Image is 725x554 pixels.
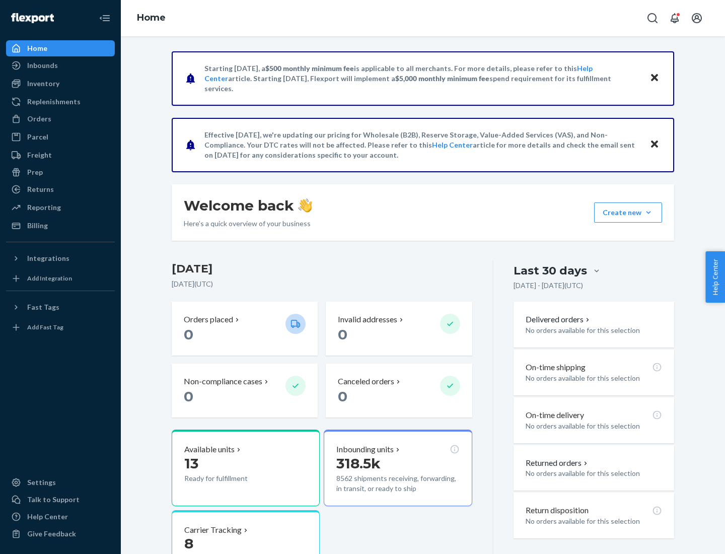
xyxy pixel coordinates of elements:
[336,473,459,494] p: 8562 shipments receiving, forwarding, in transit, or ready to ship
[326,364,472,418] button: Canceled orders 0
[27,97,81,107] div: Replenishments
[27,202,61,213] div: Reporting
[6,199,115,216] a: Reporting
[184,326,193,343] span: 0
[95,8,115,28] button: Close Navigation
[6,94,115,110] a: Replenishments
[526,421,662,431] p: No orders available for this selection
[27,184,54,194] div: Returns
[338,314,397,325] p: Invalid addresses
[687,8,707,28] button: Open account menu
[6,299,115,315] button: Fast Tags
[6,57,115,74] a: Inbounds
[184,376,262,387] p: Non-compliance cases
[184,524,242,536] p: Carrier Tracking
[6,164,115,180] a: Prep
[6,76,115,92] a: Inventory
[6,270,115,287] a: Add Integration
[27,60,58,71] div: Inbounds
[184,388,193,405] span: 0
[27,114,51,124] div: Orders
[526,373,662,383] p: No orders available for this selection
[526,468,662,478] p: No orders available for this selection
[27,79,59,89] div: Inventory
[526,505,589,516] p: Return disposition
[27,477,56,488] div: Settings
[137,12,166,23] a: Home
[648,71,661,86] button: Close
[642,8,663,28] button: Open Search Box
[298,198,312,213] img: hand-wave emoji
[27,43,47,53] div: Home
[395,74,489,83] span: $5,000 monthly minimum fee
[184,196,312,215] h1: Welcome back
[336,455,381,472] span: 318.5k
[184,535,193,552] span: 8
[184,473,277,483] p: Ready for fulfillment
[27,529,76,539] div: Give Feedback
[184,455,198,472] span: 13
[27,132,48,142] div: Parcel
[27,150,52,160] div: Freight
[6,181,115,197] a: Returns
[6,218,115,234] a: Billing
[27,323,63,331] div: Add Fast Tag
[665,8,685,28] button: Open notifications
[172,279,472,289] p: [DATE] ( UTC )
[27,221,48,231] div: Billing
[6,319,115,335] a: Add Fast Tag
[514,281,583,291] p: [DATE] - [DATE] ( UTC )
[594,202,662,223] button: Create new
[172,261,472,277] h3: [DATE]
[526,362,586,373] p: On-time shipping
[204,130,640,160] p: Effective [DATE], we're updating our pricing for Wholesale (B2B), Reserve Storage, Value-Added Se...
[129,4,174,33] ol: breadcrumbs
[6,492,115,508] a: Talk to Support
[27,302,59,312] div: Fast Tags
[27,495,80,505] div: Talk to Support
[6,111,115,127] a: Orders
[338,326,347,343] span: 0
[27,253,69,263] div: Integrations
[6,40,115,56] a: Home
[6,250,115,266] button: Integrations
[336,444,394,455] p: Inbounding units
[265,64,354,73] span: $500 monthly minimum fee
[172,302,318,356] button: Orders placed 0
[526,409,584,421] p: On-time delivery
[184,314,233,325] p: Orders placed
[6,526,115,542] button: Give Feedback
[338,376,394,387] p: Canceled orders
[432,141,473,149] a: Help Center
[27,512,68,522] div: Help Center
[184,444,235,455] p: Available units
[6,147,115,163] a: Freight
[27,274,72,283] div: Add Integration
[204,63,640,94] p: Starting [DATE], a is applicable to all merchants. For more details, please refer to this article...
[526,314,592,325] button: Delivered orders
[172,430,320,506] button: Available units13Ready for fulfillment
[6,474,115,491] a: Settings
[184,219,312,229] p: Here’s a quick overview of your business
[27,167,43,177] div: Prep
[648,137,661,152] button: Close
[526,457,590,469] button: Returned orders
[338,388,347,405] span: 0
[172,364,318,418] button: Non-compliance cases 0
[526,516,662,526] p: No orders available for this selection
[11,13,54,23] img: Flexport logo
[705,251,725,303] button: Help Center
[514,263,587,279] div: Last 30 days
[6,509,115,525] a: Help Center
[6,129,115,145] a: Parcel
[526,325,662,335] p: No orders available for this selection
[326,302,472,356] button: Invalid addresses 0
[324,430,472,506] button: Inbounding units318.5k8562 shipments receiving, forwarding, in transit, or ready to ship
